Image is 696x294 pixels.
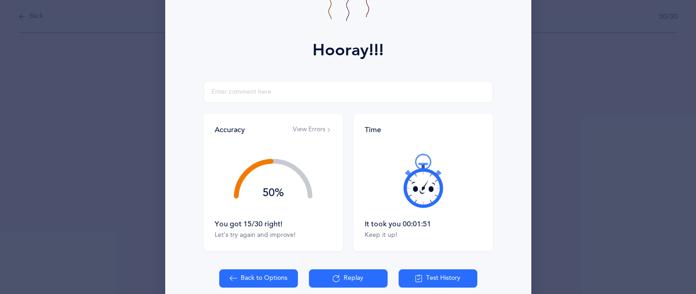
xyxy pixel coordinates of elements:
div: Keep it up! [365,231,482,240]
button: Test History [399,269,477,288]
div: You got 15/30 right! [215,219,332,229]
button: View Errors [293,125,332,134]
div: Let's try again and improve! [215,231,332,240]
input: Enter comment here [204,81,493,103]
div: 50% [234,187,313,198]
div: Time [365,125,482,135]
div: Hooray!!! [313,38,384,63]
div: Accuracy [215,125,245,135]
div: It took you 00:01:51 [365,219,482,229]
button: Back to Options [219,269,298,288]
button: Replay [309,269,388,288]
